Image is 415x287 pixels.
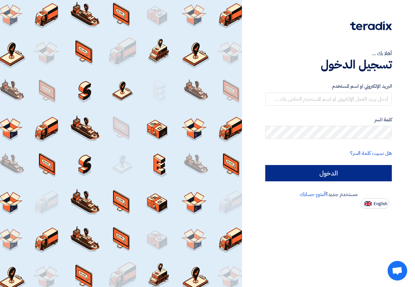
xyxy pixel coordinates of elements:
[300,190,326,198] a: أنشئ حسابك
[265,116,392,124] label: كلمة السر
[265,57,392,72] h1: تسجيل الدخول
[265,50,392,57] div: أهلا بك ...
[388,261,407,280] div: Open chat
[265,165,392,181] input: الدخول
[374,202,387,206] span: English
[361,198,389,209] button: English
[265,83,392,90] label: البريد الإلكتروني او اسم المستخدم
[350,149,392,157] a: هل نسيت كلمة السر؟
[265,93,392,106] input: أدخل بريد العمل الإلكتروني او اسم المستخدم الخاص بك ...
[265,190,392,198] div: مستخدم جديد؟
[364,201,372,206] img: en-US.png
[350,21,392,30] img: Teradix logo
